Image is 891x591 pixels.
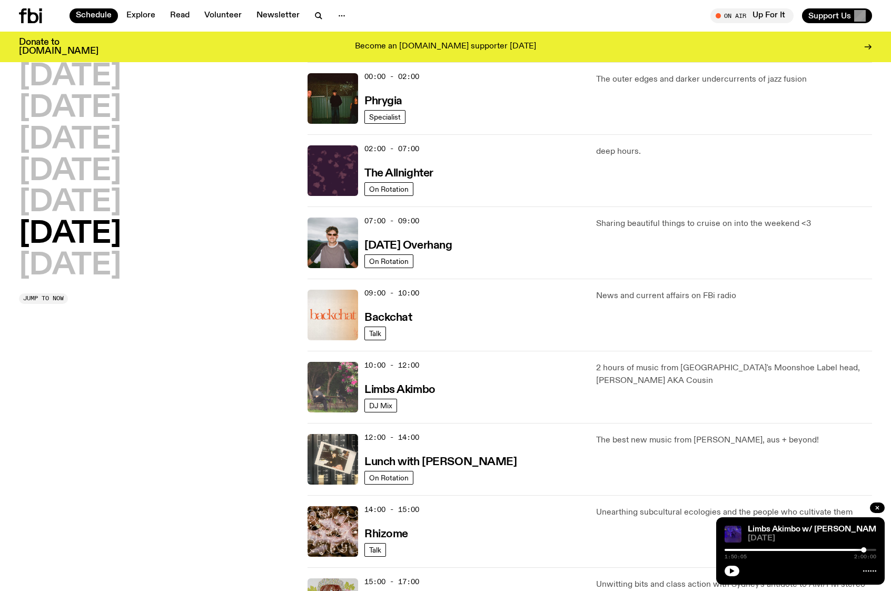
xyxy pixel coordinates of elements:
[364,288,419,298] span: 09:00 - 10:00
[364,327,386,340] a: Talk
[164,8,196,23] a: Read
[364,527,408,540] a: Rhizome
[364,182,413,196] a: On Rotation
[364,94,402,107] a: Phrygia
[596,145,872,158] p: deep hours.
[19,157,121,186] button: [DATE]
[596,73,872,86] p: The outer edges and darker undercurrents of jazz fusion
[369,474,409,481] span: On Rotation
[369,185,409,193] span: On Rotation
[364,399,397,412] a: DJ Mix
[364,471,413,485] a: On Rotation
[369,257,409,265] span: On Rotation
[725,554,747,559] span: 1:50:05
[364,96,402,107] h3: Phrygia
[596,218,872,230] p: Sharing beautiful things to cruise on into the weekend <3
[364,144,419,154] span: 02:00 - 07:00
[355,42,536,52] p: Become an [DOMAIN_NAME] supporter [DATE]
[369,329,381,337] span: Talk
[198,8,248,23] a: Volunteer
[364,577,419,587] span: 15:00 - 17:00
[854,554,876,559] span: 2:00:00
[19,125,121,155] button: [DATE]
[364,238,452,251] a: [DATE] Overhang
[364,312,412,323] h3: Backchat
[308,362,358,412] img: Jackson sits at an outdoor table, legs crossed and gazing at a black and brown dog also sitting a...
[369,546,381,554] span: Talk
[364,455,517,468] a: Lunch with [PERSON_NAME]
[364,168,433,179] h3: The Allnighter
[364,166,433,179] a: The Allnighter
[364,110,405,124] a: Specialist
[308,434,358,485] img: A polaroid of Ella Avni in the studio on top of the mixer which is also located in the studio.
[364,382,435,396] a: Limbs Akimbo
[308,506,358,557] img: A close up picture of a bunch of ginger roots. Yellow squiggles with arrows, hearts and dots are ...
[808,11,851,21] span: Support Us
[364,457,517,468] h3: Lunch with [PERSON_NAME]
[364,254,413,268] a: On Rotation
[70,8,118,23] a: Schedule
[369,401,392,409] span: DJ Mix
[19,251,121,281] button: [DATE]
[364,385,435,396] h3: Limbs Akimbo
[364,432,419,442] span: 12:00 - 14:00
[19,38,98,56] h3: Donate to [DOMAIN_NAME]
[596,506,872,519] p: Unearthing subcultural ecologies and the people who cultivate them
[710,8,794,23] button: On AirUp For It
[364,216,419,226] span: 07:00 - 09:00
[308,218,358,268] img: Harrie Hastings stands in front of cloud-covered sky and rolling hills. He's wearing sunglasses a...
[19,62,121,92] button: [DATE]
[364,543,386,557] a: Talk
[120,8,162,23] a: Explore
[364,310,412,323] a: Backchat
[364,360,419,370] span: 10:00 - 12:00
[19,293,68,304] button: Jump to now
[364,529,408,540] h3: Rhizome
[596,362,872,387] p: 2 hours of music from [GEOGRAPHIC_DATA]'s Moonshoe Label head, [PERSON_NAME] AKA Cousin
[19,188,121,218] button: [DATE]
[748,535,876,543] span: [DATE]
[308,73,358,124] img: A greeny-grainy film photo of Bela, John and Bindi at night. They are standing in a backyard on g...
[364,72,419,82] span: 00:00 - 02:00
[369,113,401,121] span: Specialist
[596,434,872,447] p: The best new music from [PERSON_NAME], aus + beyond!
[364,505,419,515] span: 14:00 - 15:00
[748,525,884,534] a: Limbs Akimbo w/ [PERSON_NAME]
[596,290,872,302] p: News and current affairs on FBi radio
[19,94,121,123] button: [DATE]
[23,295,64,301] span: Jump to now
[250,8,306,23] a: Newsletter
[364,240,452,251] h3: [DATE] Overhang
[802,8,872,23] button: Support Us
[19,220,121,249] button: [DATE]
